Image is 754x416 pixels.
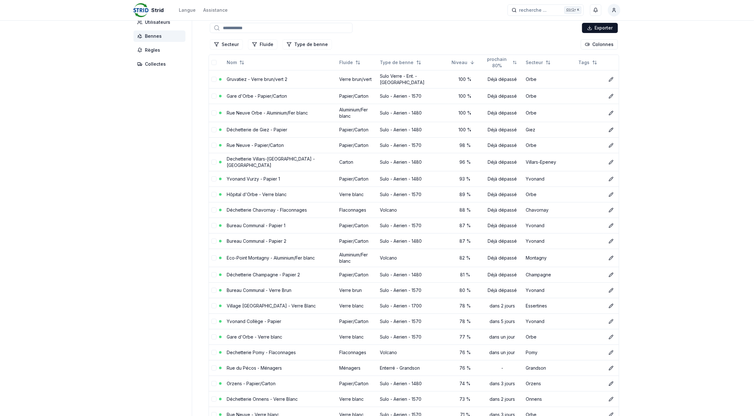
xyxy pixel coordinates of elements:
[211,272,217,277] button: select-row
[523,187,576,202] td: Orbe
[337,298,377,314] td: Verre blanc
[337,249,377,267] td: Aluminium/Fer blanc
[337,267,377,282] td: Papier/Carton
[211,60,217,65] button: select-all
[523,314,576,329] td: Yvonand
[211,192,217,197] button: select-row
[452,303,479,309] div: 78 %
[523,104,576,122] td: Orbe
[211,366,217,371] button: select-row
[133,44,188,56] a: Règles
[227,192,287,197] a: Hôpital d'Orbe - Verre blanc
[484,318,521,325] div: dans 5 jours
[211,381,217,386] button: select-row
[227,76,287,82] a: Gruvatiez - Verre brun/vert 2
[452,110,479,116] div: 100 %
[133,6,166,14] a: Strid
[452,159,479,165] div: 96 %
[484,396,521,402] div: dans 2 jours
[227,350,296,355] a: Dechetterie Pomy - Flaconnages
[378,104,449,122] td: Sulo - Aerien - 1480
[378,202,449,218] td: Volcano
[484,127,521,133] div: Déjà dépassé
[378,376,449,391] td: Sulo - Aerien - 1480
[484,56,510,69] span: prochain 80%
[211,127,217,132] button: select-row
[283,39,332,50] button: Filtrer les lignes
[378,345,449,360] td: Volcano
[133,3,149,18] img: Strid Logo
[522,57,555,68] button: Not sorted. Click to sort ascending.
[337,376,377,391] td: Papier/Carton
[227,381,276,386] a: Orzens - Papier/Carton
[380,59,414,66] span: Type de benne
[211,397,217,402] button: select-row
[484,255,521,261] div: Déjà dépassé
[452,255,479,261] div: 82 %
[523,267,576,282] td: Champagne
[211,350,217,355] button: select-row
[248,39,277,50] button: Filtrer les lignes
[179,7,196,13] div: Langue
[227,127,287,132] a: Déchetterie de Giez - Papier
[337,329,377,345] td: Verre blanc
[337,104,377,122] td: Aluminium/Fer blanc
[227,272,300,277] a: Déchetterie Champagne - Papier 2
[227,287,291,293] a: Bureau Communal - Verre Brun
[337,314,377,329] td: Papier/Carton
[227,207,307,213] a: Déchetterie Chavornay - Flaconnages
[452,76,479,83] div: 100 %
[211,319,217,324] button: select-row
[211,94,217,99] button: select-row
[211,303,217,308] button: select-row
[523,171,576,187] td: Yvonand
[523,329,576,345] td: Orbe
[378,233,449,249] td: Sulo - Aerien - 1480
[223,57,248,68] button: Not sorted. Click to sort ascending.
[210,39,243,50] button: Filtrer les lignes
[452,176,479,182] div: 93 %
[523,70,576,88] td: Orbe
[339,59,353,66] span: Fluide
[581,39,618,50] button: Cocher les colonnes
[452,318,479,325] div: 78 %
[378,171,449,187] td: Sulo - Aerien - 1480
[337,122,377,137] td: Papier/Carton
[452,142,479,149] div: 98 %
[484,176,521,182] div: Déjà dépassé
[227,93,287,99] a: Gare d'Orbe - Papier/Carton
[452,59,467,66] span: Niveau
[484,238,521,244] div: Déjà dépassé
[484,303,521,309] div: dans 2 jours
[523,282,576,298] td: Yvonand
[337,218,377,233] td: Papier/Carton
[519,7,547,13] span: recherche ...
[211,334,217,340] button: select-row
[508,4,584,16] button: recherche ...Ctrl+K
[133,58,188,70] a: Collectes
[211,208,217,213] button: select-row
[227,156,315,168] a: Dechetterie Villars-[GEOGRAPHIC_DATA] - [GEOGRAPHIC_DATA]
[484,159,521,165] div: Déjà dépassé
[335,57,364,68] button: Not sorted. Click to sort ascending.
[145,47,160,53] span: Règles
[452,222,479,229] div: 87 %
[452,349,479,356] div: 76 %
[378,187,449,202] td: Sulo - Aerien - 1570
[151,6,164,14] span: Strid
[211,255,217,261] button: select-row
[211,77,217,82] button: select-row
[337,88,377,104] td: Papier/Carton
[378,282,449,298] td: Sulo - Aerien - 1570
[337,282,377,298] td: Verre brun
[452,380,479,387] div: 74 %
[378,314,449,329] td: Sulo - Aerien - 1570
[227,142,284,148] a: Rue Neuve - Papier/Carton
[203,6,228,14] a: Assistance
[575,57,601,68] button: Not sorted. Click to sort ascending.
[378,267,449,282] td: Sulo - Aerien - 1480
[484,365,521,371] div: -
[337,345,377,360] td: Flaconnages
[484,142,521,149] div: Déjà dépassé
[211,288,217,293] button: select-row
